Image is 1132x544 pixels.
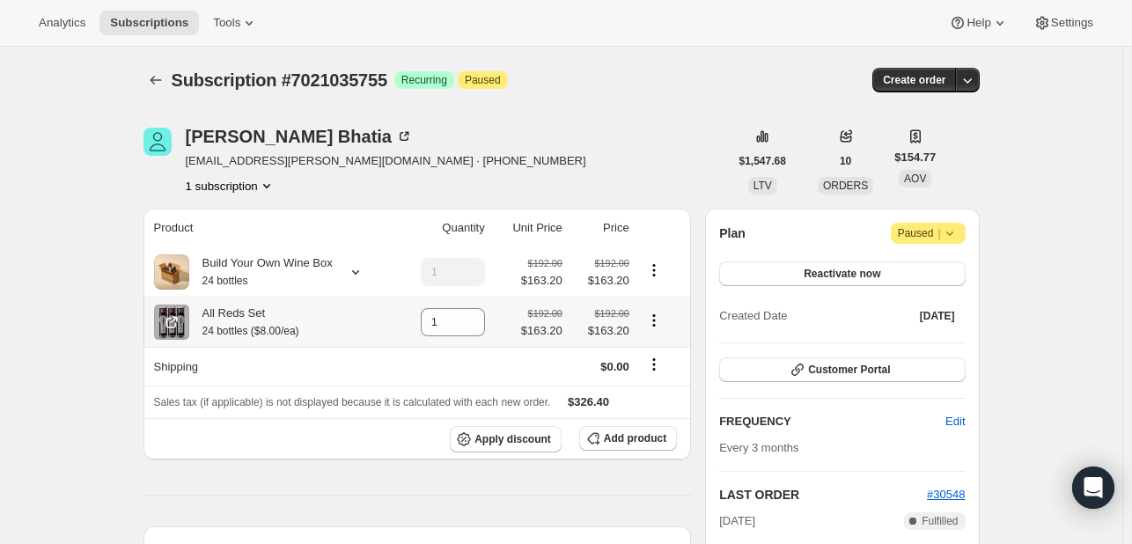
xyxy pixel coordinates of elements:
[894,149,936,166] span: $154.77
[920,309,955,323] span: [DATE]
[840,154,851,168] span: 10
[143,209,394,247] th: Product
[28,11,96,35] button: Analytics
[189,305,299,340] div: All Reds Set
[202,11,268,35] button: Tools
[823,180,868,192] span: ORDERS
[579,426,677,451] button: Add product
[729,149,797,173] button: $1,547.68
[465,73,501,87] span: Paused
[393,209,489,247] th: Quantity
[568,395,609,408] span: $326.40
[143,68,168,92] button: Subscriptions
[937,226,940,240] span: |
[604,431,666,445] span: Add product
[927,488,965,501] a: #30548
[719,486,927,504] h2: LAST ORDER
[829,149,862,173] button: 10
[1072,467,1114,509] div: Open Intercom Messenger
[640,355,668,374] button: Shipping actions
[898,224,959,242] span: Paused
[154,254,189,290] img: product img
[640,261,668,280] button: Product actions
[528,258,562,268] small: $192.00
[143,347,394,386] th: Shipping
[967,16,990,30] span: Help
[490,209,568,247] th: Unit Price
[719,261,965,286] button: Reactivate now
[154,305,189,340] img: product img
[521,322,562,340] span: $163.20
[883,73,945,87] span: Create order
[99,11,199,35] button: Subscriptions
[909,304,966,328] button: [DATE]
[474,432,551,446] span: Apply discount
[521,272,562,290] span: $163.20
[186,152,586,170] span: [EMAIL_ADDRESS][PERSON_NAME][DOMAIN_NAME] · [PHONE_NUMBER]
[719,357,965,382] button: Customer Portal
[110,16,188,30] span: Subscriptions
[39,16,85,30] span: Analytics
[573,322,629,340] span: $163.20
[872,68,956,92] button: Create order
[600,360,629,373] span: $0.00
[719,307,787,325] span: Created Date
[154,396,551,408] span: Sales tax (if applicable) is not displayed because it is calculated with each new order.
[804,267,880,281] span: Reactivate now
[186,128,413,145] div: [PERSON_NAME] Bhatia
[719,413,945,430] h2: FREQUENCY
[189,254,333,290] div: Build Your Own Wine Box
[202,325,299,337] small: 24 bottles ($8.00/ea)
[938,11,1018,35] button: Help
[719,512,755,530] span: [DATE]
[1023,11,1104,35] button: Settings
[186,177,276,195] button: Product actions
[739,154,786,168] span: $1,547.68
[719,441,798,454] span: Every 3 months
[927,486,965,504] button: #30548
[595,308,629,319] small: $192.00
[568,209,635,247] th: Price
[904,173,926,185] span: AOV
[1051,16,1093,30] span: Settings
[528,308,562,319] small: $192.00
[450,426,562,452] button: Apply discount
[202,275,248,287] small: 24 bottles
[172,70,387,90] span: Subscription #7021035755
[401,73,447,87] span: Recurring
[922,514,958,528] span: Fulfilled
[935,408,975,436] button: Edit
[595,258,629,268] small: $192.00
[753,180,772,192] span: LTV
[640,311,668,330] button: Product actions
[213,16,240,30] span: Tools
[143,128,172,156] span: Ruchi Bhatia
[945,413,965,430] span: Edit
[719,224,746,242] h2: Plan
[808,363,890,377] span: Customer Portal
[573,272,629,290] span: $163.20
